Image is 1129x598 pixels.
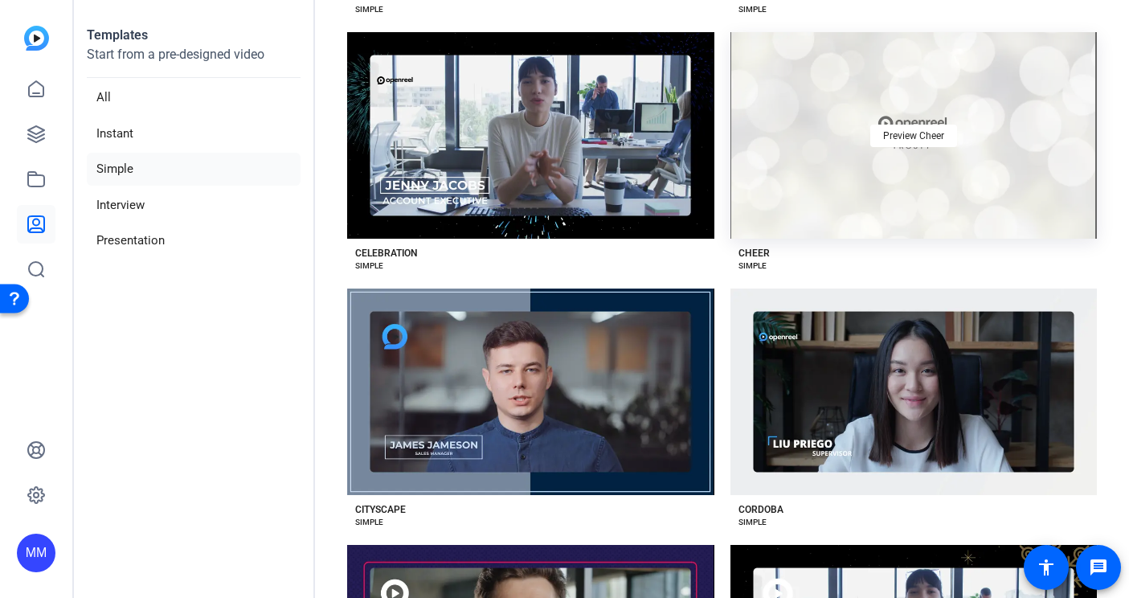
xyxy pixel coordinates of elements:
[355,247,417,260] div: CELEBRATION
[738,516,767,529] div: SIMPLE
[730,289,1098,495] button: Template image
[87,224,301,257] li: Presentation
[738,503,783,516] div: CORDOBA
[1037,558,1056,577] mat-icon: accessibility
[730,32,1098,239] button: Template imagePreview Cheer
[87,45,301,78] p: Start from a pre-designed video
[87,27,148,43] strong: Templates
[87,81,301,114] li: All
[738,3,767,16] div: SIMPLE
[738,247,770,260] div: CHEER
[355,3,383,16] div: SIMPLE
[347,289,714,495] button: Template image
[355,260,383,272] div: SIMPLE
[87,117,301,150] li: Instant
[1089,558,1108,577] mat-icon: message
[738,260,767,272] div: SIMPLE
[24,26,49,51] img: blue-gradient.svg
[87,153,301,186] li: Simple
[355,503,406,516] div: CITYSCAPE
[17,534,55,572] div: MM
[87,189,301,222] li: Interview
[883,131,944,141] span: Preview Cheer
[347,32,714,239] button: Template image
[355,516,383,529] div: SIMPLE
